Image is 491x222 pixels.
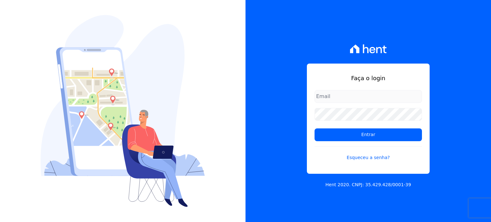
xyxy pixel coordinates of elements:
[325,181,411,188] p: Hent 2020. CNPJ: 35.429.428/0001-39
[315,128,422,141] input: Entrar
[315,90,422,103] input: Email
[315,74,422,82] h1: Faça o login
[41,15,205,207] img: Login
[315,146,422,161] a: Esqueceu a senha?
